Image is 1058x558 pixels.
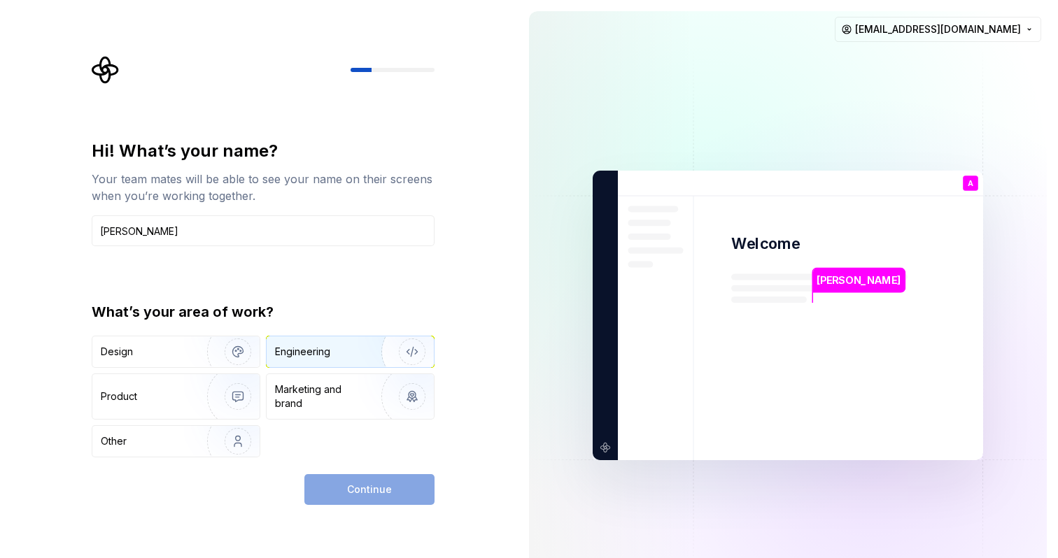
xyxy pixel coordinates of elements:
div: Product [101,389,137,403]
p: Welcome [731,234,800,254]
div: Engineering [275,345,330,359]
div: Your team mates will be able to see your name on their screens when you’re working together. [92,171,435,204]
svg: Supernova Logo [92,56,120,84]
div: Other [101,434,127,448]
div: Hi! What’s your name? [92,140,435,162]
span: [EMAIL_ADDRESS][DOMAIN_NAME] [855,22,1021,36]
div: Marketing and brand [275,382,369,410]
p: A [968,180,973,187]
p: [PERSON_NAME] [817,273,901,288]
button: [EMAIL_ADDRESS][DOMAIN_NAME] [835,17,1041,42]
input: Han Solo [92,215,435,246]
div: What’s your area of work? [92,302,435,322]
div: Design [101,345,133,359]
